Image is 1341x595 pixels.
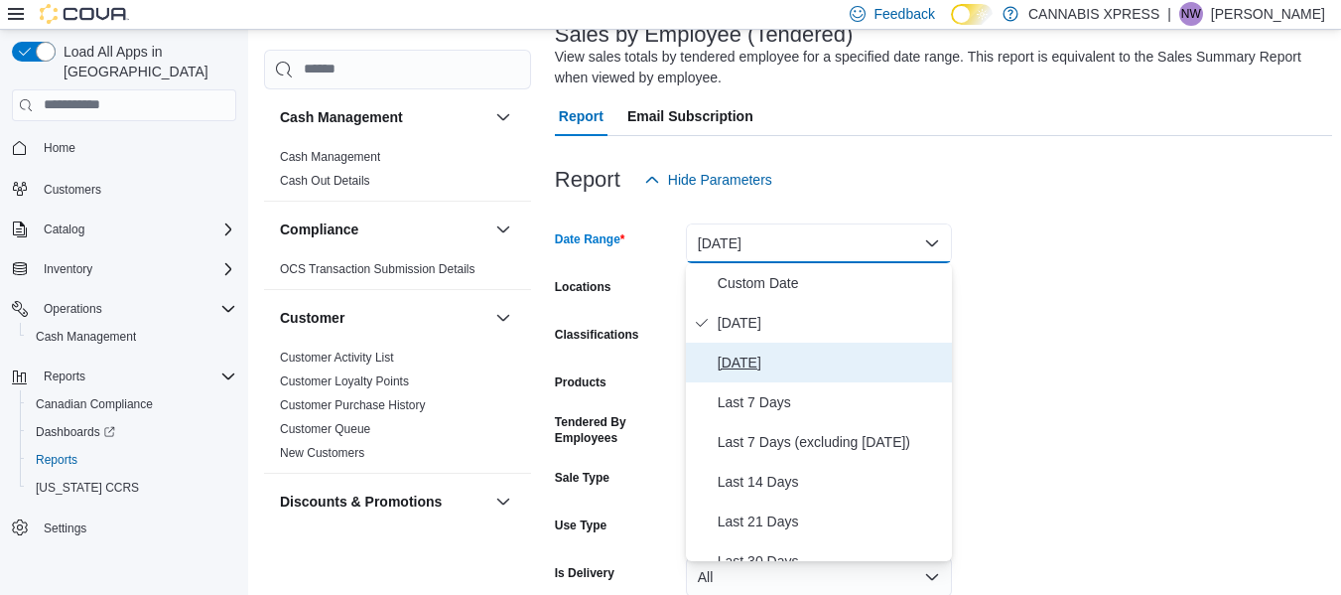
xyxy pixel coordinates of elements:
[44,261,92,277] span: Inventory
[36,257,100,281] button: Inventory
[1211,2,1325,26] p: [PERSON_NAME]
[20,446,244,474] button: Reports
[4,363,244,390] button: Reports
[280,174,370,188] a: Cash Out Details
[718,390,944,414] span: Last 7 Days
[491,218,515,241] button: Compliance
[718,510,944,533] span: Last 21 Days
[686,263,952,561] div: Select listbox
[28,392,161,416] a: Canadian Compliance
[491,105,515,129] button: Cash Management
[4,133,244,162] button: Home
[28,325,144,349] a: Cash Management
[280,261,475,277] span: OCS Transaction Submission Details
[264,257,531,289] div: Compliance
[36,178,109,202] a: Customers
[280,308,487,328] button: Customer
[12,125,236,594] nav: Complex example
[951,25,952,26] span: Dark Mode
[20,418,244,446] a: Dashboards
[44,521,86,536] span: Settings
[280,107,487,127] button: Cash Management
[264,346,531,473] div: Customer
[44,369,85,384] span: Reports
[1028,2,1159,26] p: CANNABIS XPRESS
[280,445,364,461] span: New Customers
[36,136,83,160] a: Home
[280,149,380,165] span: Cash Management
[491,490,515,514] button: Discounts & Promotions
[4,255,244,283] button: Inventory
[36,424,115,440] span: Dashboards
[36,517,94,540] a: Settings
[280,150,380,164] a: Cash Management
[264,145,531,201] div: Cash Management
[36,135,236,160] span: Home
[36,329,136,345] span: Cash Management
[1181,2,1201,26] span: NW
[40,4,129,24] img: Cova
[718,351,944,374] span: [DATE]
[1167,2,1171,26] p: |
[280,220,358,239] h3: Compliance
[280,421,370,437] span: Customer Queue
[718,549,944,573] span: Last 30 Days
[280,350,394,366] span: Customer Activity List
[718,311,944,335] span: [DATE]
[4,295,244,323] button: Operations
[36,297,110,321] button: Operations
[873,4,934,24] span: Feedback
[280,492,487,512] button: Discounts & Promotions
[4,514,244,542] button: Settings
[280,397,426,413] span: Customer Purchase History
[280,374,409,388] a: Customer Loyalty Points
[280,422,370,436] a: Customer Queue
[280,492,442,512] h3: Discounts & Promotions
[718,271,944,295] span: Custom Date
[36,257,236,281] span: Inventory
[280,173,370,189] span: Cash Out Details
[280,446,364,460] a: New Customers
[44,140,75,156] span: Home
[56,42,236,81] span: Load All Apps in [GEOGRAPHIC_DATA]
[951,4,993,25] input: Dark Mode
[627,96,753,136] span: Email Subscription
[36,365,236,388] span: Reports
[555,374,606,390] label: Products
[28,392,236,416] span: Canadian Compliance
[636,160,780,200] button: Hide Parameters
[20,323,244,351] button: Cash Management
[280,220,487,239] button: Compliance
[28,325,236,349] span: Cash Management
[280,533,333,549] span: Discounts
[668,170,772,190] span: Hide Parameters
[559,96,603,136] span: Report
[28,448,85,472] a: Reports
[280,308,344,328] h3: Customer
[36,365,93,388] button: Reports
[28,476,236,500] span: Washington CCRS
[20,474,244,502] button: [US_STATE] CCRS
[280,373,409,389] span: Customer Loyalty Points
[555,565,614,581] label: Is Delivery
[4,216,244,243] button: Catalog
[491,306,515,330] button: Customer
[44,301,102,317] span: Operations
[28,420,123,444] a: Dashboards
[1179,2,1203,26] div: Nathan Wilson
[555,231,625,247] label: Date Range
[36,480,139,496] span: [US_STATE] CCRS
[555,327,639,343] label: Classifications
[36,396,153,412] span: Canadian Compliance
[28,476,147,500] a: [US_STATE] CCRS
[4,174,244,203] button: Customers
[555,168,620,192] h3: Report
[718,430,944,454] span: Last 7 Days (excluding [DATE])
[555,279,611,295] label: Locations
[280,398,426,412] a: Customer Purchase History
[20,390,244,418] button: Canadian Compliance
[555,47,1322,88] div: View sales totals by tendered employee for a specified date range. This report is equivalent to t...
[36,452,77,468] span: Reports
[36,218,92,241] button: Catalog
[555,470,609,486] label: Sale Type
